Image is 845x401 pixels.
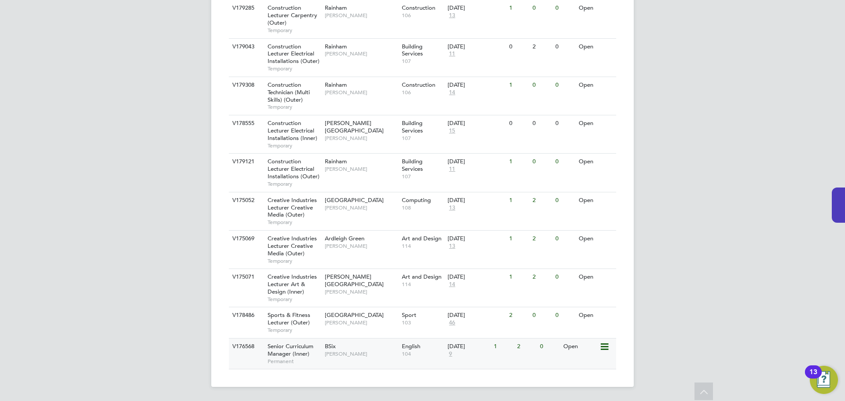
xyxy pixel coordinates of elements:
[402,311,416,319] span: Sport
[530,39,553,55] div: 2
[268,296,320,303] span: Temporary
[577,231,615,247] div: Open
[402,119,423,134] span: Building Services
[402,281,444,288] span: 114
[553,269,576,285] div: 0
[325,243,397,250] span: [PERSON_NAME]
[402,135,444,142] span: 107
[530,154,553,170] div: 0
[268,158,320,180] span: Construction Lecturer Electrical Installations (Outer)
[553,192,576,209] div: 0
[507,115,530,132] div: 0
[402,43,423,58] span: Building Services
[515,338,538,355] div: 2
[577,154,615,170] div: Open
[325,311,384,319] span: [GEOGRAPHIC_DATA]
[325,204,397,211] span: [PERSON_NAME]
[530,77,553,93] div: 0
[268,180,320,188] span: Temporary
[507,192,530,209] div: 1
[230,154,261,170] div: V179121
[402,235,441,242] span: Art and Design
[402,4,435,11] span: Construction
[268,311,310,326] span: Sports & Fitness Lecturer (Outer)
[448,319,456,327] span: 46
[268,358,320,365] span: Permanent
[448,120,505,127] div: [DATE]
[325,12,397,19] span: [PERSON_NAME]
[325,235,364,242] span: Ardleigh Green
[561,338,599,355] div: Open
[230,115,261,132] div: V178555
[530,115,553,132] div: 0
[268,235,317,257] span: Creative Industries Lecturer Creative Media (Outer)
[268,4,317,26] span: Construction Lecturer Carpentry (Outer)
[507,269,530,285] div: 1
[230,77,261,93] div: V179308
[402,342,420,350] span: English
[230,192,261,209] div: V175052
[325,4,347,11] span: Rainham
[577,192,615,209] div: Open
[268,65,320,72] span: Temporary
[448,43,505,51] div: [DATE]
[553,39,576,55] div: 0
[577,39,615,55] div: Open
[507,307,530,324] div: 2
[448,312,505,319] div: [DATE]
[402,173,444,180] span: 107
[230,307,261,324] div: V178486
[402,89,444,96] span: 106
[230,231,261,247] div: V175069
[402,81,435,88] span: Construction
[448,204,456,212] span: 13
[402,243,444,250] span: 114
[325,166,397,173] span: [PERSON_NAME]
[402,196,431,204] span: Computing
[809,372,817,383] div: 13
[402,158,423,173] span: Building Services
[268,119,317,142] span: Construction Lecturer Electrical Installations (Inner)
[325,288,397,295] span: [PERSON_NAME]
[230,39,261,55] div: V179043
[530,231,553,247] div: 2
[448,12,456,19] span: 13
[448,81,505,89] div: [DATE]
[553,154,576,170] div: 0
[530,307,553,324] div: 0
[230,338,261,355] div: V176568
[325,50,397,57] span: [PERSON_NAME]
[402,204,444,211] span: 108
[268,81,310,103] span: Construction Technician (Multi Skills) (Outer)
[448,50,456,58] span: 11
[492,338,514,355] div: 1
[507,39,530,55] div: 0
[553,77,576,93] div: 0
[507,77,530,93] div: 1
[448,343,489,350] div: [DATE]
[448,4,505,12] div: [DATE]
[530,192,553,209] div: 2
[325,350,397,357] span: [PERSON_NAME]
[268,103,320,110] span: Temporary
[325,273,384,288] span: [PERSON_NAME][GEOGRAPHIC_DATA]
[268,27,320,34] span: Temporary
[448,158,505,166] div: [DATE]
[448,243,456,250] span: 13
[230,269,261,285] div: V175071
[325,196,384,204] span: [GEOGRAPHIC_DATA]
[553,231,576,247] div: 0
[530,269,553,285] div: 2
[402,58,444,65] span: 107
[268,43,320,65] span: Construction Lecturer Electrical Installations (Outer)
[325,81,347,88] span: Rainham
[325,135,397,142] span: [PERSON_NAME]
[268,142,320,149] span: Temporary
[268,273,317,295] span: Creative Industries Lecturer Art & Design (Inner)
[268,342,313,357] span: Senior Curriculum Manager (Inner)
[553,115,576,132] div: 0
[448,166,456,173] span: 11
[325,119,384,134] span: [PERSON_NAME][GEOGRAPHIC_DATA]
[325,43,347,50] span: Rainham
[448,273,505,281] div: [DATE]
